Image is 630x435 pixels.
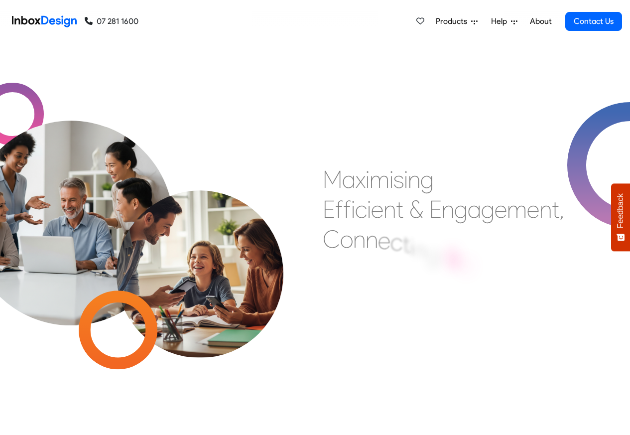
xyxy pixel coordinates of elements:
[370,164,389,194] div: m
[343,194,351,224] div: f
[378,225,390,255] div: e
[410,232,414,262] div: i
[371,194,383,224] div: e
[611,183,630,251] button: Feedback - Show survey
[96,149,304,358] img: parents_with_child.png
[351,194,355,224] div: i
[404,164,408,194] div: i
[402,229,410,259] div: t
[323,164,564,314] div: Maximising Efficient & Engagement, Connecting Schools, Families, and Students.
[390,227,402,257] div: c
[420,164,434,194] div: g
[527,11,554,31] a: About
[414,235,426,265] div: n
[393,164,404,194] div: s
[487,11,521,31] a: Help
[436,15,471,27] span: Products
[409,194,423,224] div: &
[481,194,495,224] div: g
[432,11,482,31] a: Products
[507,194,527,224] div: m
[323,194,335,224] div: E
[468,194,481,224] div: a
[616,193,625,228] span: Feedback
[408,164,420,194] div: n
[323,224,340,254] div: C
[389,164,393,194] div: i
[396,194,403,224] div: t
[323,164,342,194] div: M
[356,164,366,194] div: x
[446,244,460,274] div: S
[335,194,343,224] div: f
[85,15,138,27] a: 07 281 1600
[559,194,564,224] div: ,
[366,225,378,255] div: n
[383,194,396,224] div: n
[342,164,356,194] div: a
[454,194,468,224] div: g
[565,12,622,31] a: Contact Us
[495,194,507,224] div: e
[460,249,473,279] div: c
[353,224,366,254] div: n
[367,194,371,224] div: i
[491,15,511,27] span: Help
[527,194,539,224] div: e
[552,194,559,224] div: t
[539,194,552,224] div: n
[340,224,353,254] div: o
[426,239,440,269] div: g
[442,194,454,224] div: n
[429,194,442,224] div: E
[355,194,367,224] div: c
[366,164,370,194] div: i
